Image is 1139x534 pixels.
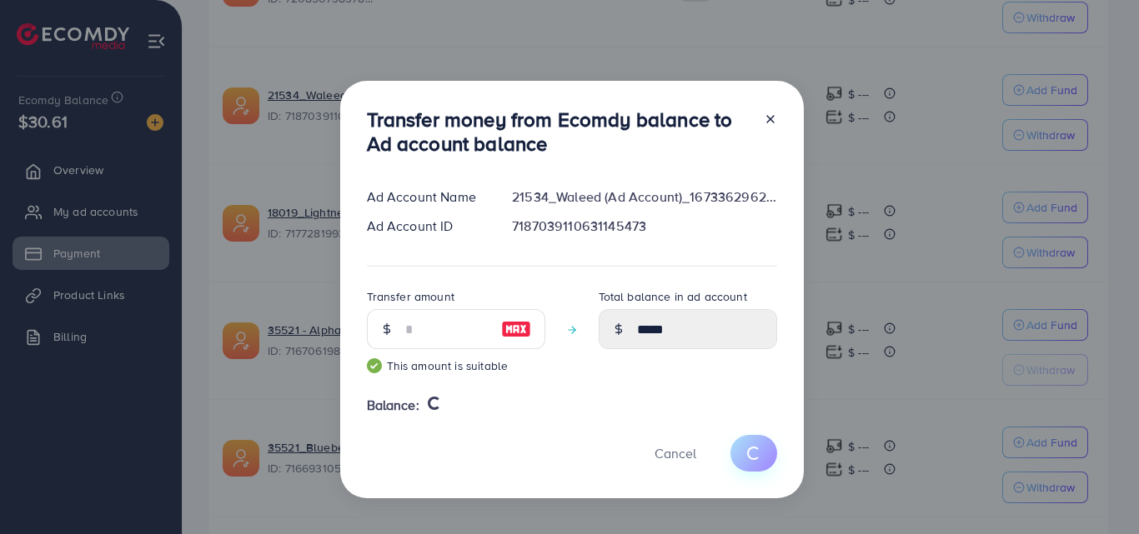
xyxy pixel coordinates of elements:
button: Cancel [634,435,717,471]
div: Ad Account Name [354,187,499,207]
div: 7187039110631145473 [499,217,790,236]
img: guide [367,358,382,373]
small: This amount is suitable [367,357,545,374]
img: image [501,319,531,339]
h3: Transfer money from Ecomdy balance to Ad account balance [367,107,750,156]
span: Balance: [367,396,419,415]
span: Cancel [655,444,696,462]
div: 21534_Waleed (Ad Account)_1673362962744 [499,187,790,207]
iframe: Chat [1068,459,1126,522]
label: Total balance in ad account [599,288,747,305]
div: Ad Account ID [354,217,499,236]
label: Transfer amount [367,288,454,305]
